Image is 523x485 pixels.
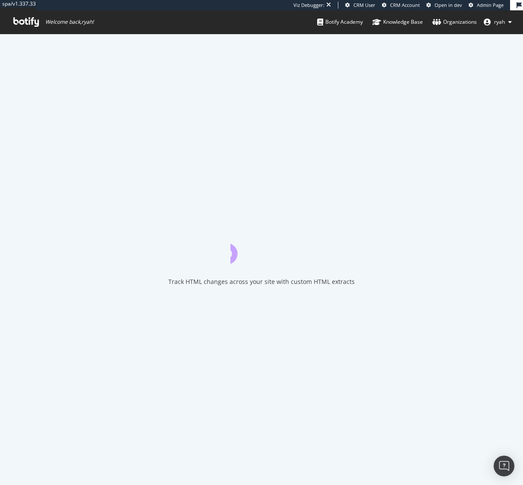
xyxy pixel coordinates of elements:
[345,2,375,9] a: CRM User
[353,2,375,8] span: CRM User
[469,2,504,9] a: Admin Page
[390,2,420,8] span: CRM Account
[435,2,462,8] span: Open in dev
[432,10,477,34] a: Organizations
[477,2,504,8] span: Admin Page
[372,10,423,34] a: Knowledge Base
[494,456,514,476] div: Open Intercom Messenger
[230,233,293,264] div: animation
[168,277,355,286] div: Track HTML changes across your site with custom HTML extracts
[382,2,420,9] a: CRM Account
[494,18,505,25] span: ryah
[317,18,363,26] div: Botify Academy
[293,2,325,9] div: Viz Debugger:
[477,15,519,29] button: ryah
[432,18,477,26] div: Organizations
[317,10,363,34] a: Botify Academy
[372,18,423,26] div: Knowledge Base
[45,19,94,25] span: Welcome back, ryah !
[426,2,462,9] a: Open in dev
